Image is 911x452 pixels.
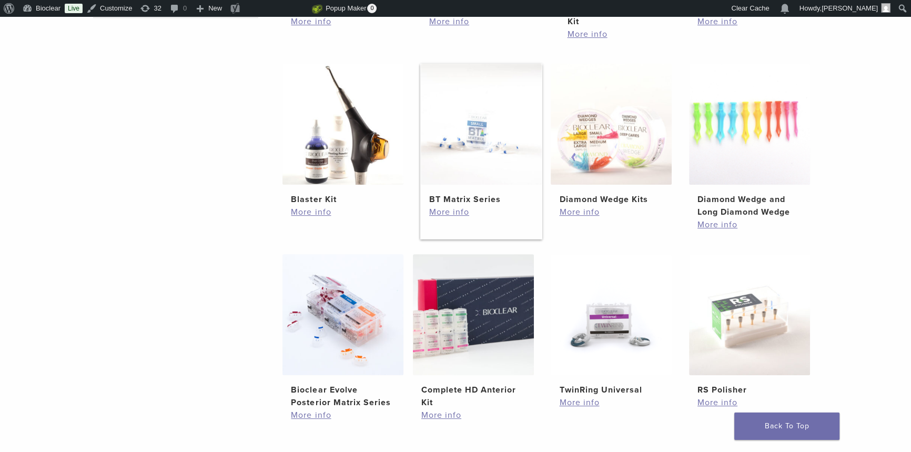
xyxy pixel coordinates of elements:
[550,64,673,206] a: Diamond Wedge KitsDiamond Wedge Kits
[282,64,404,206] a: Blaster KitBlaster Kit
[367,4,377,13] span: 0
[420,64,543,206] a: BT Matrix SeriesBT Matrix Series
[697,396,802,409] a: More info
[550,254,673,396] a: TwinRing UniversalTwinRing Universal
[559,193,663,206] h2: Diamond Wedge Kits
[421,384,525,409] h2: Complete HD Anterior Kit
[697,218,802,231] a: More info
[734,413,839,440] a: Back To Top
[253,3,312,15] img: Views over 48 hours. Click for more Jetpack Stats.
[429,15,533,28] a: More info
[697,193,802,218] h2: Diamond Wedge and Long Diamond Wedge
[412,254,535,409] a: Complete HD Anterior KitComplete HD Anterior Kit
[697,384,802,396] h2: RS Polisher
[429,193,533,206] h2: BT Matrix Series
[65,4,83,13] a: Live
[429,206,533,218] a: More info
[689,254,811,396] a: RS PolisherRS Polisher
[291,206,395,218] a: More info
[822,4,878,12] span: [PERSON_NAME]
[282,64,403,185] img: Blaster Kit
[421,409,525,421] a: More info
[551,254,672,375] img: TwinRing Universal
[567,28,671,41] a: More info
[559,206,663,218] a: More info
[551,64,672,185] img: Diamond Wedge Kits
[689,254,810,375] img: RS Polisher
[413,254,534,375] img: Complete HD Anterior Kit
[291,409,395,421] a: More info
[697,15,802,28] a: More info
[689,64,810,185] img: Diamond Wedge and Long Diamond Wedge
[421,64,542,185] img: BT Matrix Series
[559,396,663,409] a: More info
[291,384,395,409] h2: Bioclear Evolve Posterior Matrix Series
[291,193,395,206] h2: Blaster Kit
[689,64,811,218] a: Diamond Wedge and Long Diamond WedgeDiamond Wedge and Long Diamond Wedge
[282,254,403,375] img: Bioclear Evolve Posterior Matrix Series
[291,15,395,28] a: More info
[559,384,663,396] h2: TwinRing Universal
[282,254,404,409] a: Bioclear Evolve Posterior Matrix SeriesBioclear Evolve Posterior Matrix Series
